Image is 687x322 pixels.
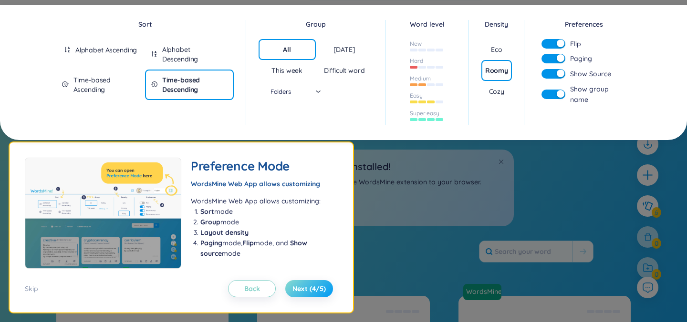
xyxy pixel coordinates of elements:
[283,45,291,54] div: All
[410,92,423,100] div: Easy
[410,110,439,117] div: Super easy
[200,228,249,237] b: Layout density
[62,81,69,88] span: field-time
[537,19,631,30] div: Preferences
[398,19,457,30] div: Word level
[410,75,431,82] div: Medium
[75,45,137,55] div: Alphabet Ascending
[410,40,422,48] div: New
[200,239,222,247] b: Paging
[162,75,228,94] div: Time-based Descending
[162,45,228,64] div: Alphabet Descending
[271,66,302,75] div: This week
[25,283,38,294] div: Skip
[463,284,505,300] a: WordsMine
[242,239,254,247] b: Flip
[570,53,592,64] span: Paging
[200,238,328,259] li: mode, mode, and mode
[151,81,157,88] span: field-time
[285,280,333,297] button: Next (4/5)
[200,206,328,217] li: mode
[228,280,276,297] button: Back
[191,179,328,189] div: WordsMine Web App allows customizing
[200,218,220,226] b: Group
[570,69,611,79] span: Show Source
[73,75,139,94] div: Time-based Ascending
[292,284,326,293] span: Next (4/5)
[200,217,328,227] li: mode
[481,19,512,30] div: Density
[489,87,504,96] div: Cozy
[324,66,365,75] div: Difficult word
[570,84,626,105] span: Show group name
[642,169,654,181] span: plus
[410,57,423,65] div: Hard
[56,19,234,30] div: Sort
[151,50,157,57] span: sort-descending
[479,241,572,262] input: Search your word
[244,284,260,293] span: Back
[485,66,508,75] div: Roomy
[570,39,581,49] span: Flip
[191,196,328,206] p: WordsMine Web App allows customizing:
[462,287,502,296] a: WordsMine
[333,45,355,54] div: [DATE]
[259,19,373,30] div: Group
[491,45,502,54] div: Eco
[191,158,328,175] h2: Preference Mode
[200,207,214,216] b: Sort
[64,46,71,53] span: sort-ascending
